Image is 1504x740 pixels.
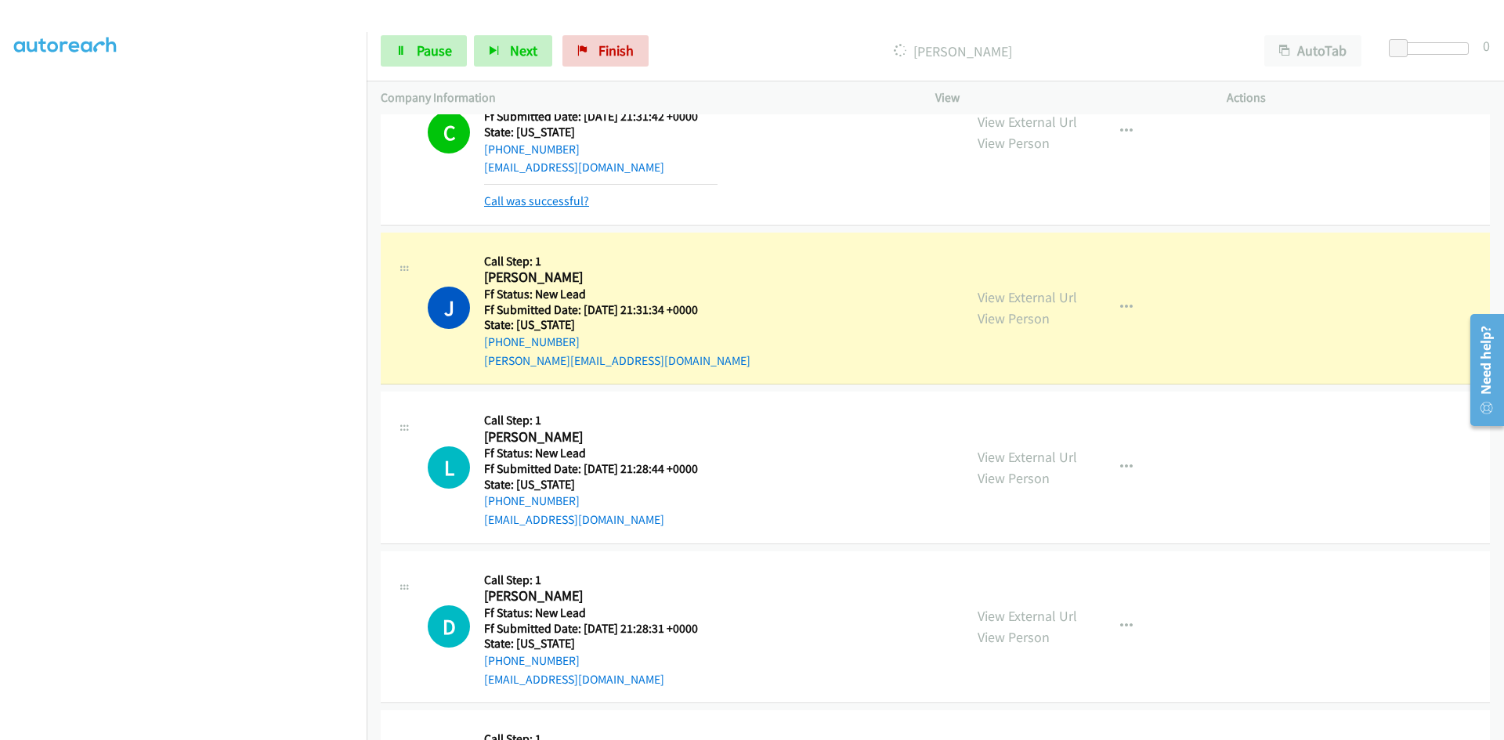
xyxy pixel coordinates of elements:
[978,134,1050,152] a: View Person
[484,446,718,461] h5: Ff Status: New Lead
[484,653,580,668] a: [PHONE_NUMBER]
[484,125,718,140] h5: State: [US_STATE]
[562,35,649,67] a: Finish
[978,448,1077,466] a: View External Url
[484,477,718,493] h5: State: [US_STATE]
[484,334,580,349] a: [PHONE_NUMBER]
[978,288,1077,306] a: View External Url
[484,254,750,269] h5: Call Step: 1
[428,446,470,489] div: The call is yet to be attempted
[484,672,664,687] a: [EMAIL_ADDRESS][DOMAIN_NAME]
[978,607,1077,625] a: View External Url
[484,572,718,588] h5: Call Step: 1
[978,113,1077,131] a: View External Url
[428,446,470,489] h1: L
[484,353,750,368] a: [PERSON_NAME][EMAIL_ADDRESS][DOMAIN_NAME]
[978,309,1050,327] a: View Person
[1483,35,1490,56] div: 0
[381,88,907,107] p: Company Information
[484,302,750,318] h5: Ff Submitted Date: [DATE] 21:31:34 +0000
[1397,42,1469,55] div: Delay between calls (in seconds)
[484,512,664,527] a: [EMAIL_ADDRESS][DOMAIN_NAME]
[484,605,718,621] h5: Ff Status: New Lead
[484,493,580,508] a: [PHONE_NUMBER]
[428,287,470,329] h1: J
[598,42,634,60] span: Finish
[484,109,718,125] h5: Ff Submitted Date: [DATE] 21:31:42 +0000
[978,469,1050,487] a: View Person
[484,193,589,208] a: Call was successful?
[484,269,718,287] h2: [PERSON_NAME]
[428,605,470,648] div: The call is yet to be attempted
[1227,88,1490,107] p: Actions
[484,587,718,605] h2: [PERSON_NAME]
[474,35,552,67] button: Next
[1459,308,1504,432] iframe: Resource Center
[484,621,718,637] h5: Ff Submitted Date: [DATE] 21:28:31 +0000
[484,160,664,175] a: [EMAIL_ADDRESS][DOMAIN_NAME]
[484,287,750,302] h5: Ff Status: New Lead
[484,142,580,157] a: [PHONE_NUMBER]
[670,41,1236,62] p: [PERSON_NAME]
[1264,35,1361,67] button: AutoTab
[484,428,718,446] h2: [PERSON_NAME]
[510,42,537,60] span: Next
[484,461,718,477] h5: Ff Submitted Date: [DATE] 21:28:44 +0000
[484,317,750,333] h5: State: [US_STATE]
[381,35,467,67] a: Pause
[428,605,470,648] h1: D
[417,42,452,60] span: Pause
[484,636,718,652] h5: State: [US_STATE]
[484,413,718,428] h5: Call Step: 1
[935,88,1198,107] p: View
[428,111,470,153] h1: C
[978,628,1050,646] a: View Person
